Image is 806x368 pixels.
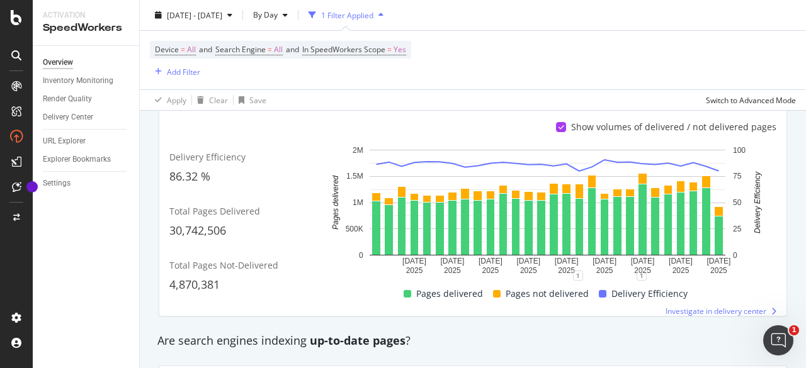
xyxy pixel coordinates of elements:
text: Pages delivered [331,176,340,230]
div: Clear [209,94,228,105]
div: 1 Filter Applied [321,9,373,20]
button: Apply [150,90,186,110]
button: [DATE] - [DATE] [150,5,237,25]
text: 2025 [406,266,423,275]
div: 1 [573,270,583,281]
text: [DATE] [479,257,502,265]
button: Save [234,90,266,110]
a: Inventory Monitoring [43,74,130,87]
a: Render Quality [43,92,130,106]
div: Overview [43,56,73,69]
text: [DATE] [669,257,693,265]
div: Are search engines indexing ? [151,333,795,349]
div: Settings [43,177,71,190]
text: [DATE] [516,257,540,265]
text: 2025 [558,266,575,275]
div: SpeedWorkers [43,21,129,35]
button: By Day [248,5,293,25]
text: 1M [353,198,363,207]
text: [DATE] [402,257,426,265]
div: Activation [43,10,129,21]
span: Delivery Efficiency [611,286,688,301]
text: 2025 [673,266,690,275]
iframe: Intercom live chat [763,325,793,355]
strong: up-to-date pages [310,333,406,348]
span: Pages delivered [416,286,483,301]
text: 2025 [444,266,461,275]
span: Device [155,44,179,55]
text: 75 [733,172,742,181]
div: Delivery Center [43,111,93,124]
span: 1 [789,325,799,335]
div: Show volumes of delivered / not delivered pages [571,121,776,133]
text: 500K [346,225,363,233]
span: All [187,41,196,59]
text: 1.5M [346,172,363,181]
div: Tooltip anchor [26,181,38,192]
span: 30,742,506 [169,223,226,238]
button: Add Filter [150,64,200,79]
text: [DATE] [631,257,655,265]
a: Delivery Center [43,111,130,124]
text: 2025 [710,266,727,275]
div: Explorer Bookmarks [43,153,111,166]
span: Yes [394,41,406,59]
text: 0 [359,251,363,260]
span: and [199,44,212,55]
span: 86.32 % [169,169,210,184]
text: 25 [733,225,742,233]
button: 1 Filter Applied [304,5,389,25]
text: [DATE] [593,257,616,265]
text: [DATE] [441,257,465,265]
span: Total Pages Delivered [169,205,260,217]
svg: A chart. [325,143,769,276]
span: [DATE] - [DATE] [167,9,222,20]
div: Switch to Advanced Mode [706,94,796,105]
span: = [387,44,392,55]
text: [DATE] [707,257,731,265]
text: 100 [733,146,746,155]
text: 2025 [520,266,537,275]
a: Settings [43,177,130,190]
div: Save [249,94,266,105]
span: All [274,41,283,59]
text: 2025 [596,266,613,275]
text: 2025 [634,266,651,275]
a: Investigate in delivery center [666,306,776,316]
span: Delivery Efficiency [169,151,246,163]
span: Pages not delivered [506,286,589,301]
div: Apply [167,94,186,105]
a: Overview [43,56,130,69]
div: 1 [637,270,647,281]
div: URL Explorer [43,135,86,148]
span: In SpeedWorkers Scope [302,44,385,55]
span: = [181,44,185,55]
span: Investigate in delivery center [666,306,766,316]
text: 0 [733,251,737,260]
button: Switch to Advanced Mode [701,90,796,110]
span: 4,870,381 [169,277,220,292]
div: Inventory Monitoring [43,74,113,87]
a: URL Explorer [43,135,130,148]
span: By Day [248,9,278,20]
span: Total Pages Not-Delivered [169,259,278,271]
text: 2M [353,146,363,155]
text: 50 [733,198,742,207]
text: Delivery Efficiency [753,171,762,233]
span: and [286,44,299,55]
text: [DATE] [555,257,579,265]
div: Render Quality [43,92,92,106]
a: Explorer Bookmarks [43,153,130,166]
text: 2025 [482,266,499,275]
span: = [268,44,272,55]
div: Add Filter [167,66,200,77]
span: Search Engine [215,44,266,55]
button: Clear [192,90,228,110]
